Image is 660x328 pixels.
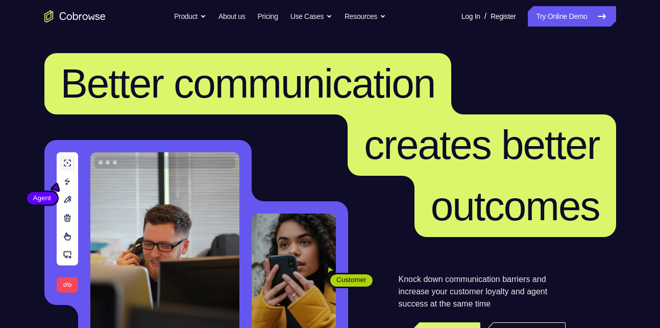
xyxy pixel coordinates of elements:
[528,6,616,27] a: Try Online Demo
[399,273,566,310] p: Knock down communication barriers and increase your customer loyalty and agent success at the sam...
[44,10,106,22] a: Go to the home page
[491,6,516,27] a: Register
[431,183,600,229] span: outcomes
[218,6,245,27] a: About us
[484,10,486,22] span: /
[257,6,278,27] a: Pricing
[364,122,599,168] span: creates better
[290,6,332,27] button: Use Cases
[61,61,435,106] span: Better communication
[461,6,480,27] a: Log In
[174,6,206,27] button: Product
[345,6,386,27] button: Resources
